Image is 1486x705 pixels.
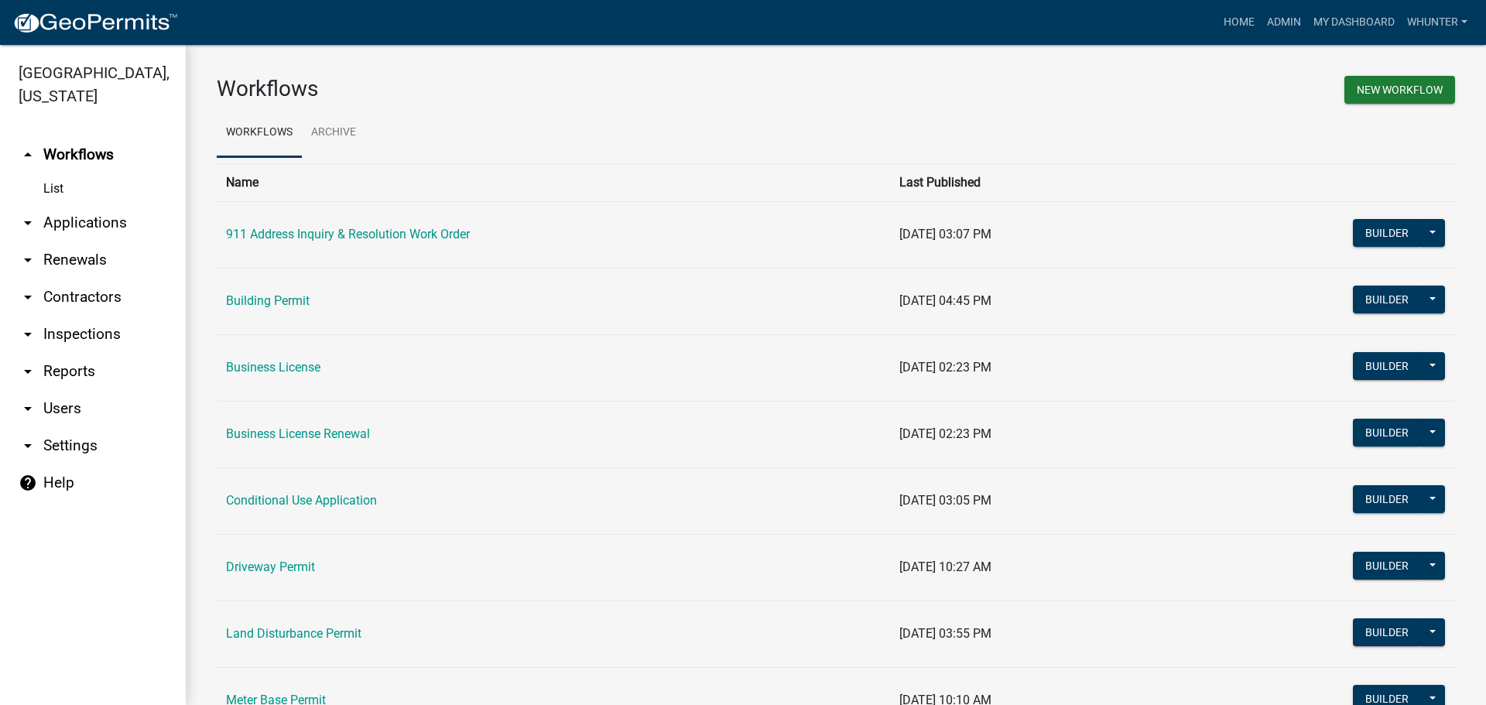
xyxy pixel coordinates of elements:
span: [DATE] 02:23 PM [899,426,991,441]
button: Builder [1353,618,1421,646]
a: whunter [1401,8,1474,37]
span: [DATE] 03:07 PM [899,227,991,241]
h3: Workflows [217,76,824,102]
th: Last Published [890,163,1171,201]
a: Building Permit [226,293,310,308]
a: Workflows [217,108,302,158]
th: Name [217,163,890,201]
button: Builder [1353,552,1421,580]
a: Business License Renewal [226,426,370,441]
i: arrow_drop_down [19,362,37,381]
a: Admin [1261,8,1307,37]
i: help [19,474,37,492]
a: Archive [302,108,365,158]
i: arrow_drop_down [19,436,37,455]
button: Builder [1353,286,1421,313]
a: Business License [226,360,320,375]
button: Builder [1353,485,1421,513]
a: 911 Address Inquiry & Resolution Work Order [226,227,470,241]
span: [DATE] 03:05 PM [899,493,991,508]
span: [DATE] 03:55 PM [899,626,991,641]
i: arrow_drop_down [19,251,37,269]
i: arrow_drop_down [19,325,37,344]
a: Driveway Permit [226,560,315,574]
button: Builder [1353,352,1421,380]
span: [DATE] 04:45 PM [899,293,991,308]
span: [DATE] 02:23 PM [899,360,991,375]
button: New Workflow [1344,76,1455,104]
a: Home [1217,8,1261,37]
button: Builder [1353,219,1421,247]
i: arrow_drop_down [19,399,37,418]
i: arrow_drop_down [19,214,37,232]
a: Conditional Use Application [226,493,377,508]
a: Land Disturbance Permit [226,626,361,641]
a: My Dashboard [1307,8,1401,37]
span: [DATE] 10:27 AM [899,560,991,574]
i: arrow_drop_up [19,145,37,164]
button: Builder [1353,419,1421,447]
i: arrow_drop_down [19,288,37,306]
